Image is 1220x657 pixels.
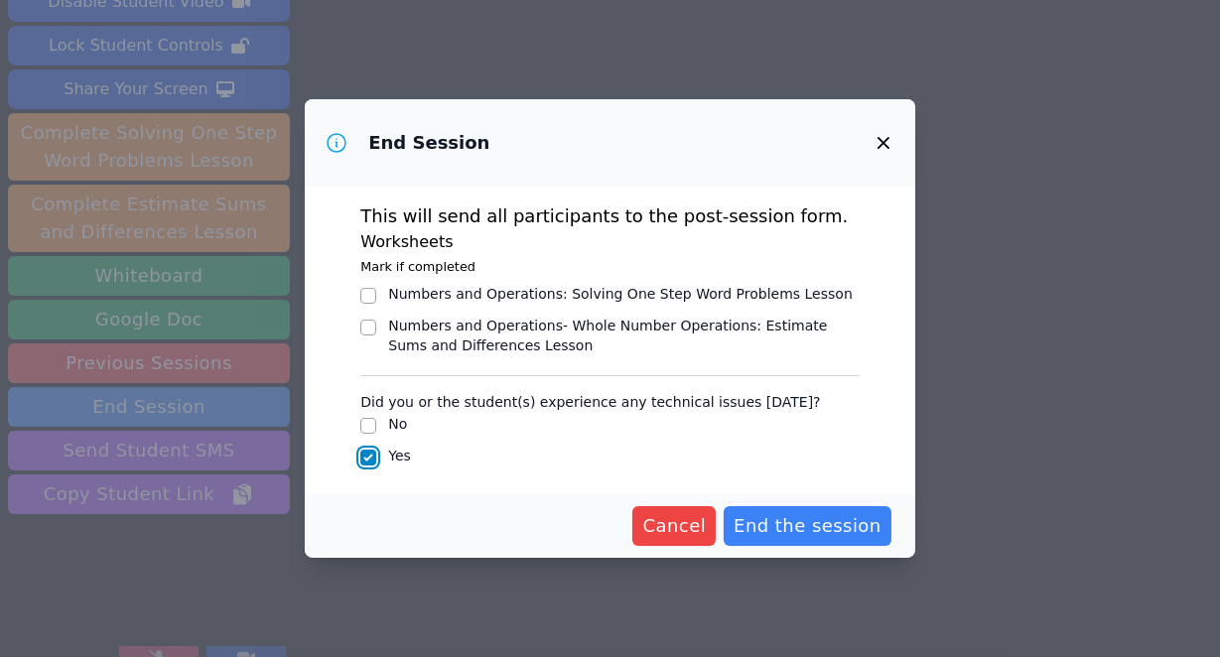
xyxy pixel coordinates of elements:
[360,202,860,230] p: This will send all participants to the post-session form.
[724,506,891,546] button: End the session
[360,230,860,254] h3: Worksheets
[360,259,475,274] small: Mark if completed
[388,316,860,355] div: Numbers and Operations- Whole Number Operations : Estimate Sums and Differences Lesson
[388,284,853,304] div: Numbers and Operations : Solving One Step Word Problems Lesson
[368,131,489,155] h3: End Session
[388,416,407,432] label: No
[632,506,716,546] button: Cancel
[734,512,881,540] span: End the session
[360,384,820,414] legend: Did you or the student(s) experience any technical issues [DATE]?
[642,512,706,540] span: Cancel
[388,448,411,463] label: Yes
